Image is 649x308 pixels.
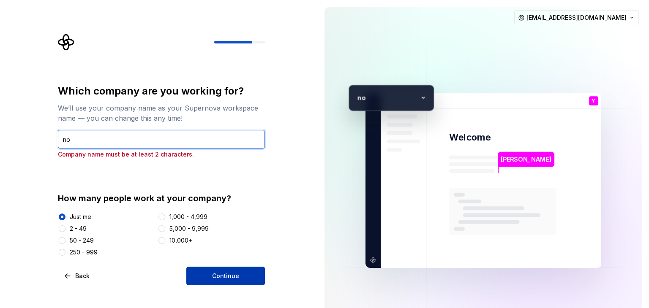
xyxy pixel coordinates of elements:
div: How many people work at your company? [58,192,265,204]
p: Welcome [449,131,491,143]
button: Back [58,267,97,285]
div: 10,000+ [169,236,192,245]
div: Just me [70,213,91,221]
span: Back [75,272,90,280]
p: Y [592,99,595,103]
svg: Supernova Logo [58,34,75,51]
p: o [362,92,417,103]
p: n [353,92,361,103]
button: [EMAIL_ADDRESS][DOMAIN_NAME] [514,10,639,25]
div: 50 - 249 [70,236,94,245]
div: 1,000 - 4,999 [169,213,207,221]
p: [PERSON_NAME] [501,155,551,164]
span: Continue [212,272,239,280]
div: 2 - 49 [70,224,87,233]
span: [EMAIL_ADDRESS][DOMAIN_NAME] [526,14,627,22]
div: We’ll use your company name as your Supernova workspace name — you can change this any time! [58,103,265,123]
div: Which company are you working for? [58,84,265,98]
div: 5,000 - 9,999 [169,224,209,233]
button: Continue [186,267,265,285]
input: Company name [58,130,265,149]
p: Company name must be at least 2 characters. [58,150,265,159]
div: 250 - 999 [70,248,98,257]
